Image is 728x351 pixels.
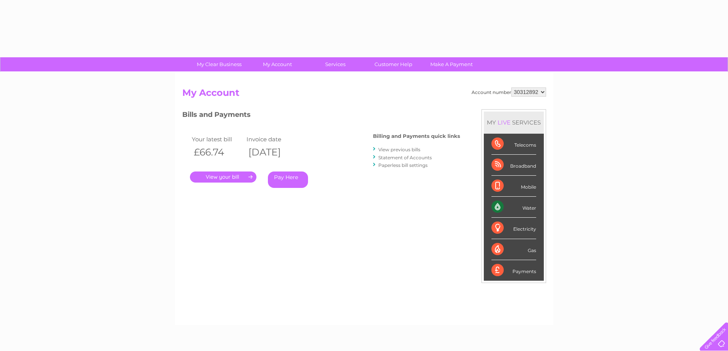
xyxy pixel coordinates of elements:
td: Your latest bill [190,134,245,144]
a: Paperless bill settings [378,162,428,168]
a: Make A Payment [420,57,483,71]
a: Statement of Accounts [378,155,432,160]
div: Payments [491,260,536,281]
th: [DATE] [245,144,300,160]
div: LIVE [496,119,512,126]
a: . [190,171,256,183]
a: Services [304,57,367,71]
a: Pay Here [268,171,308,188]
a: Customer Help [362,57,425,71]
div: Broadband [491,155,536,176]
h4: Billing and Payments quick links [373,133,460,139]
div: Electricity [491,218,536,239]
div: Mobile [491,176,536,197]
div: Telecoms [491,134,536,155]
a: My Clear Business [188,57,251,71]
h3: Bills and Payments [182,109,460,123]
h2: My Account [182,87,546,102]
a: My Account [246,57,309,71]
td: Invoice date [245,134,300,144]
div: Water [491,197,536,218]
div: Account number [472,87,546,97]
div: MY SERVICES [484,112,544,133]
th: £66.74 [190,144,245,160]
a: View previous bills [378,147,420,152]
div: Gas [491,239,536,260]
